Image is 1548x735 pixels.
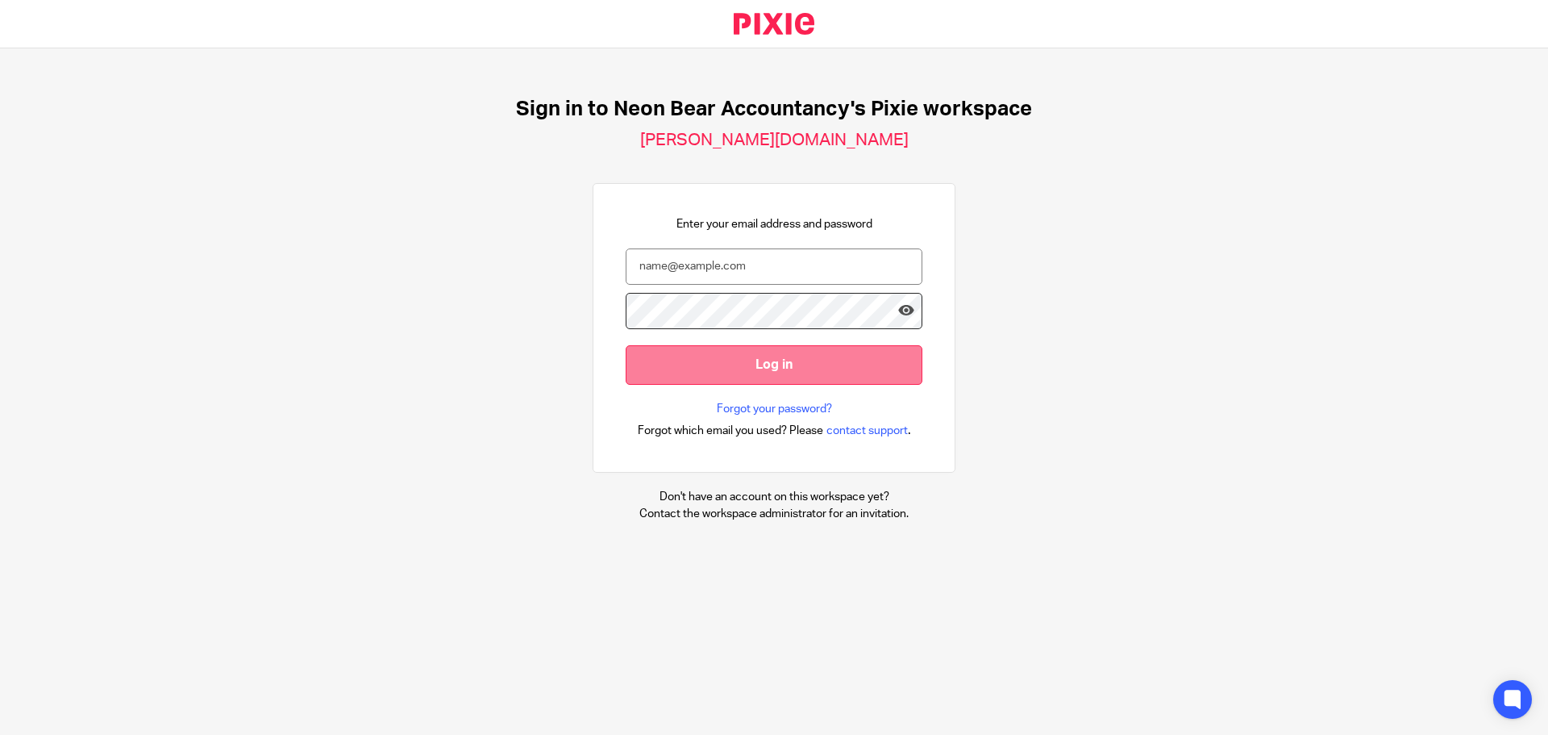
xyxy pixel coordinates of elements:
span: Forgot which email you used? Please [638,423,823,439]
span: contact support [826,423,908,439]
div: . [638,421,911,440]
p: Enter your email address and password [676,216,872,232]
h2: [PERSON_NAME][DOMAIN_NAME] [640,130,909,151]
input: name@example.com [626,248,922,285]
p: Contact the workspace administrator for an invitation. [639,506,909,522]
a: Forgot your password? [717,401,832,417]
p: Don't have an account on this workspace yet? [639,489,909,505]
input: Log in [626,345,922,385]
h1: Sign in to Neon Bear Accountancy's Pixie workspace [516,97,1032,122]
